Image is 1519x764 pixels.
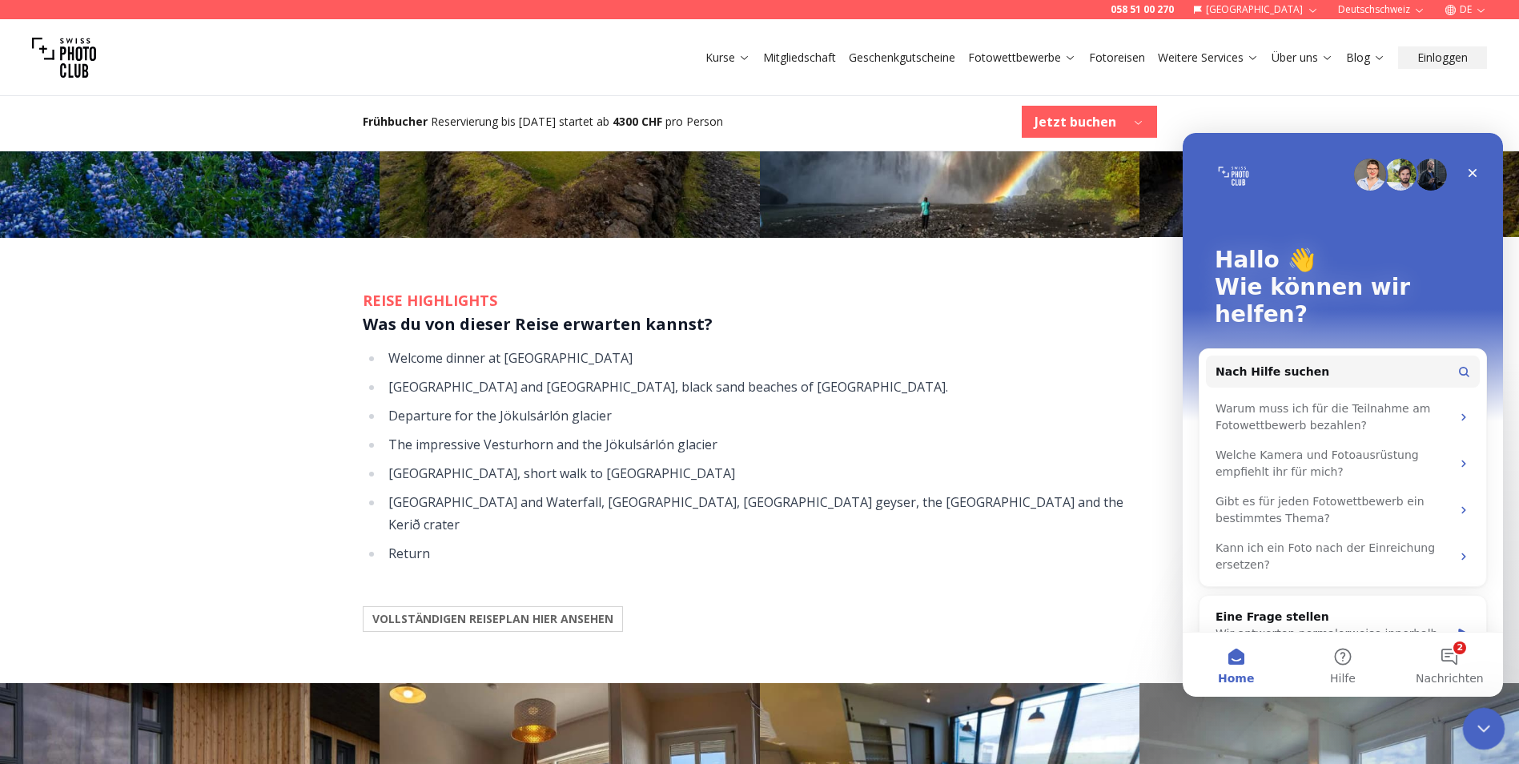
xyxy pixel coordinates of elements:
iframe: Intercom live chat [1183,133,1503,697]
button: Blog [1340,46,1392,69]
b: 4300 CHF [613,114,662,129]
a: Über uns [1272,50,1333,66]
li: [GEOGRAPHIC_DATA], short walk to [GEOGRAPHIC_DATA] [384,462,1157,485]
li: Departure for the Jökulsárlón glacier [384,404,1157,427]
li: Return [384,542,1157,565]
button: Weitere Services [1151,46,1265,69]
button: Jetzt buchen [1022,106,1157,138]
button: Mitgliedschaft [757,46,842,69]
iframe: Intercom live chat [1463,708,1505,750]
button: VOLLSTÄNDIGEN REISEPLAN HIER ANSEHEN [363,606,623,632]
img: Swiss photo club [32,26,96,90]
a: 058 51 00 270 [1111,3,1174,16]
a: Fotoreisen [1089,50,1145,66]
button: Fotowettbewerbe [962,46,1083,69]
li: The impressive Vesturhorn and the Jökulsárlón glacier [384,433,1157,456]
a: Fotowettbewerbe [968,50,1076,66]
li: [GEOGRAPHIC_DATA] and Waterfall, [GEOGRAPHIC_DATA], [GEOGRAPHIC_DATA] geyser, the [GEOGRAPHIC_DAT... [384,491,1157,536]
h2: REISE HIGHLIGHTS [363,289,1157,312]
button: Fotoreisen [1083,46,1151,69]
a: Geschenkgutscheine [849,50,955,66]
b: Frühbucher [363,114,428,129]
b: Jetzt buchen [1035,112,1116,131]
button: Kurse [699,46,757,69]
button: Geschenkgutscheine [842,46,962,69]
li: Welcome dinner at [GEOGRAPHIC_DATA] [384,347,1157,369]
b: VOLLSTÄNDIGEN REISEPLAN HIER ANSEHEN [372,611,613,627]
a: Weitere Services [1158,50,1259,66]
h3: Was du von dieser Reise erwarten kannst? [363,312,1157,337]
button: Über uns [1265,46,1340,69]
a: Mitgliedschaft [763,50,836,66]
a: Blog [1346,50,1385,66]
span: pro Person [665,114,723,129]
li: [GEOGRAPHIC_DATA] and [GEOGRAPHIC_DATA], black sand beaches of [GEOGRAPHIC_DATA]. [384,376,1157,398]
button: Einloggen [1398,46,1487,69]
span: Reservierung bis [DATE] startet ab [431,114,609,129]
a: Kurse [705,50,750,66]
